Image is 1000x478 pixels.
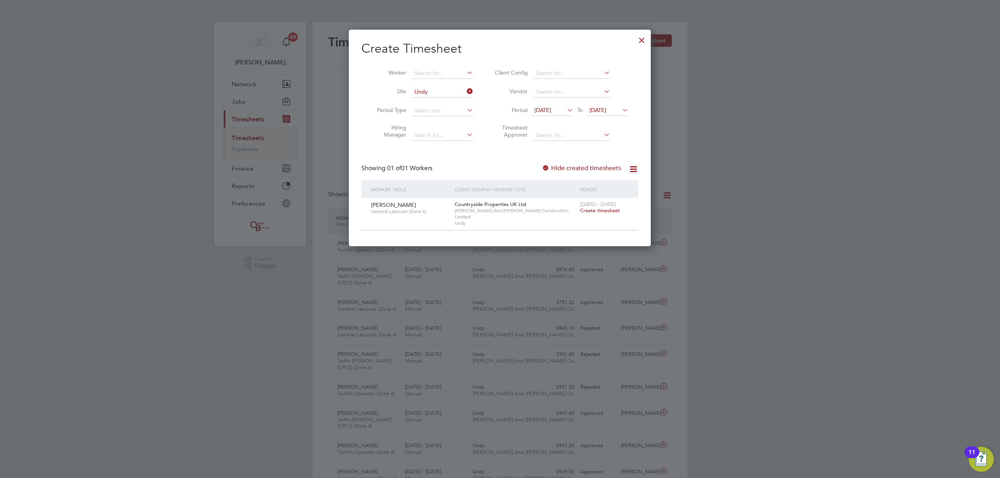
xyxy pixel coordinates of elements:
[387,164,401,172] span: 01 of
[533,68,610,79] input: Search for...
[412,68,473,79] input: Search for...
[455,208,576,220] span: [PERSON_NAME] And [PERSON_NAME] Construction Limited
[969,447,994,472] button: Open Resource Center, 11 new notifications
[534,107,551,114] span: [DATE]
[371,124,406,138] label: Hiring Manager
[589,107,606,114] span: [DATE]
[493,88,528,95] label: Vendor
[580,201,616,208] span: [DATE] - [DATE]
[371,208,449,215] span: General Labourer (Zone 4)
[533,87,610,98] input: Search for...
[371,88,406,95] label: Site
[578,180,630,198] div: Period
[361,164,434,172] div: Showing
[533,130,610,141] input: Search for...
[575,105,585,115] span: To
[968,452,975,462] div: 11
[412,130,473,141] input: Search for...
[493,124,528,138] label: Timesheet Approver
[361,41,638,57] h2: Create Timesheet
[371,107,406,114] label: Period Type
[412,87,473,98] input: Search for...
[542,164,621,172] label: Hide created timesheets
[580,207,620,214] span: Create timesheet
[371,201,416,208] span: [PERSON_NAME]
[455,220,576,226] span: Undy
[369,180,453,198] div: Worker / Role
[493,107,528,114] label: Period
[412,105,473,116] input: Select one
[455,201,526,208] span: Countryside Properties UK Ltd
[453,180,578,198] div: Client Config / Vendor / Site
[387,164,432,172] span: 01 Workers
[371,69,406,76] label: Worker
[493,69,528,76] label: Client Config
